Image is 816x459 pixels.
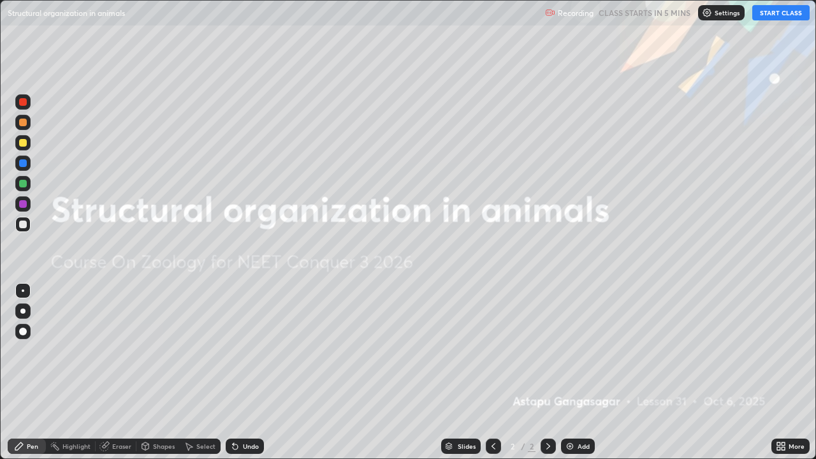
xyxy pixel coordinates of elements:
[558,8,594,18] p: Recording
[8,8,125,18] p: Structural organization in animals
[153,443,175,449] div: Shapes
[578,443,590,449] div: Add
[565,441,575,451] img: add-slide-button
[506,442,519,450] div: 2
[112,443,131,449] div: Eraser
[196,443,215,449] div: Select
[545,8,555,18] img: recording.375f2c34.svg
[528,441,535,452] div: 2
[702,8,712,18] img: class-settings-icons
[599,7,690,18] h5: CLASS STARTS IN 5 MINS
[752,5,810,20] button: START CLASS
[62,443,91,449] div: Highlight
[715,10,739,16] p: Settings
[27,443,38,449] div: Pen
[458,443,476,449] div: Slides
[521,442,525,450] div: /
[789,443,805,449] div: More
[243,443,259,449] div: Undo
